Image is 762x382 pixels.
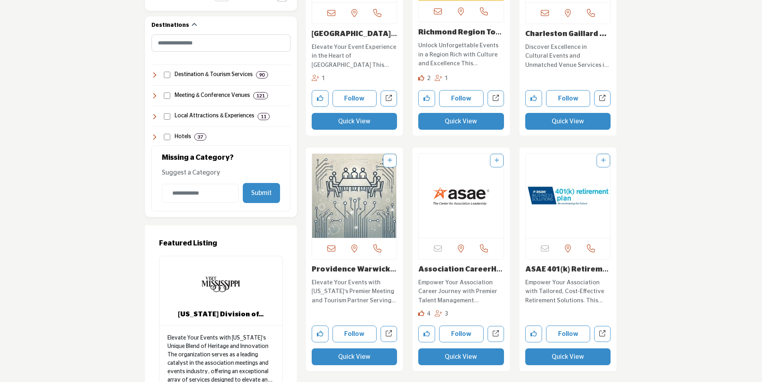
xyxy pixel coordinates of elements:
button: Like company [418,326,435,342]
h3: Providence Warwick Convention & Visitors Bureau [312,265,397,274]
p: Empower Your Association with Tailored, Cost-Effective Retirement Solutions. This innovative comp... [525,278,611,306]
div: Followers [435,310,449,319]
h4: Destination & Tourism Services: Organizations and services that promote travel, tourism, and loca... [175,71,253,79]
b: 121 [256,93,265,99]
div: 37 Results For Hotels [194,133,206,141]
button: Like company [525,90,542,107]
a: Association CareerHQ... [418,266,502,282]
a: Open Listing in new tab [419,154,504,238]
p: Elevate Your Event Experience in the Heart of [GEOGRAPHIC_DATA] This dynamic organization serves ... [312,43,397,70]
button: Like company [312,90,329,107]
h2: Destinations [151,22,189,30]
span: 3 [445,311,448,317]
div: 11 Results For Local Attractions & Experiences [258,113,270,120]
input: Select Meeting & Conference Venues checkbox [164,92,170,99]
button: Follow [546,90,591,107]
a: Elevate Your Event Experience in the Heart of [GEOGRAPHIC_DATA] This dynamic organization serves ... [312,41,397,70]
h3: Richmond Region Tourism [418,28,504,37]
input: Select Hotels checkbox [164,134,170,140]
button: Submit [243,183,280,203]
input: Category Name [162,184,239,203]
a: Open Listing in new tab [312,154,397,238]
a: Open Listing in new tab [526,154,611,238]
button: Quick View [525,113,611,130]
a: Open association-careerhq in new tab [488,326,504,342]
button: Quick View [312,113,397,130]
a: [GEOGRAPHIC_DATA] Area CVB [312,30,397,46]
button: Follow [333,90,377,107]
span: Suggest a Category [162,169,220,176]
h2: Featured Listing [159,239,283,248]
button: Quick View [312,348,397,365]
a: Open asae-401k-retirement-program in new tab [594,326,611,342]
a: Empower Your Association with Tailored, Cost-Effective Retirement Solutions. This innovative comp... [525,276,611,306]
button: Like company [525,326,542,342]
button: Follow [333,326,377,342]
button: Follow [546,326,591,342]
h3: Association CareerHQ [418,265,504,274]
h3: ASAE 401(k) Retirement Program [525,265,611,274]
a: [US_STATE] Division of... [159,310,282,319]
button: Like company [312,326,329,342]
button: Follow [439,90,484,107]
b: 11 [261,114,266,119]
input: Select Destination & Tourism Services checkbox [164,72,170,78]
input: Select Local Attractions & Experiences checkbox [164,113,170,120]
i: Likes [418,310,424,316]
button: Quick View [525,348,611,365]
img: Association CareerHQ [419,154,504,238]
a: ASAE 401(k) Retireme... [525,266,609,282]
h3: Charleston Gaillard Center [525,30,611,39]
button: Quick View [418,348,504,365]
a: Charleston Gaillard ... [525,30,607,38]
img: ASAE 401(k) Retirement Program [526,154,611,238]
b: Mississippi Division of Tourism [159,310,282,319]
a: Open providence-warwick-convention-visitors-bureau in new tab [381,326,397,342]
a: Empower Your Association Career Journey with Premier Talent Management Resources. As a leading pr... [418,276,504,306]
p: Discover Excellence in Cultural Events and Unmatched Venue Services in [GEOGRAPHIC_DATA] Based in... [525,43,611,70]
b: 37 [198,134,203,140]
a: Open richmond-region-tourism in new tab [488,90,504,107]
img: Providence Warwick Convention & Visitors Bureau [312,154,397,238]
button: Quick View [418,113,504,130]
p: Empower Your Association Career Journey with Premier Talent Management Resources. As a leading pr... [418,278,504,306]
a: Discover Excellence in Cultural Events and Unmatched Venue Services in [GEOGRAPHIC_DATA] Based in... [525,41,611,70]
i: Likes [418,75,424,81]
a: Unlock Unforgettable Events in a Region Rich with Culture and Excellence This organization is ded... [418,39,504,68]
span: 1 [322,75,325,81]
a: Elevate Your Events with [US_STATE]'s Premier Meeting and Tourism Partner Serving as a premier re... [312,276,397,306]
p: Elevate Your Events with [US_STATE]'s Premier Meeting and Tourism Partner Serving as a premier re... [312,278,397,306]
button: Like company [418,90,435,107]
input: Search Category [151,34,290,52]
h2: Missing a Category? [162,154,280,168]
a: Providence Warwick C... [312,266,396,282]
a: Add To List [601,158,606,163]
span: 4 [427,311,431,317]
h4: Hotels: Accommodations ranging from budget to luxury, offering lodging, amenities, and services t... [175,133,191,141]
div: 121 Results For Meeting & Conference Venues [253,92,268,99]
div: 90 Results For Destination & Tourism Services [256,71,268,78]
b: 90 [259,72,265,78]
a: Add To List [494,158,499,163]
div: Followers [435,74,449,83]
span: 2 [427,75,431,81]
a: Richmond Region Tour... [418,29,502,45]
a: Add To List [387,158,392,163]
span: 1 [445,75,448,81]
a: Open greensboro-area-cvb in new tab [381,90,397,107]
h3: Greensboro Area CVB [312,30,397,39]
div: Followers [312,74,326,83]
h4: Meeting & Conference Venues: Facilities and spaces designed for business meetings, conferences, a... [175,92,250,100]
a: Open charleston-gaillard-center in new tab [594,90,611,107]
p: Unlock Unforgettable Events in a Region Rich with Culture and Excellence This organization is ded... [418,41,504,68]
h4: Local Attractions & Experiences: Entertainment, cultural, and recreational destinations that enha... [175,112,254,120]
button: Follow [439,326,484,342]
img: Mississippi Division of Tourism [201,264,241,304]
